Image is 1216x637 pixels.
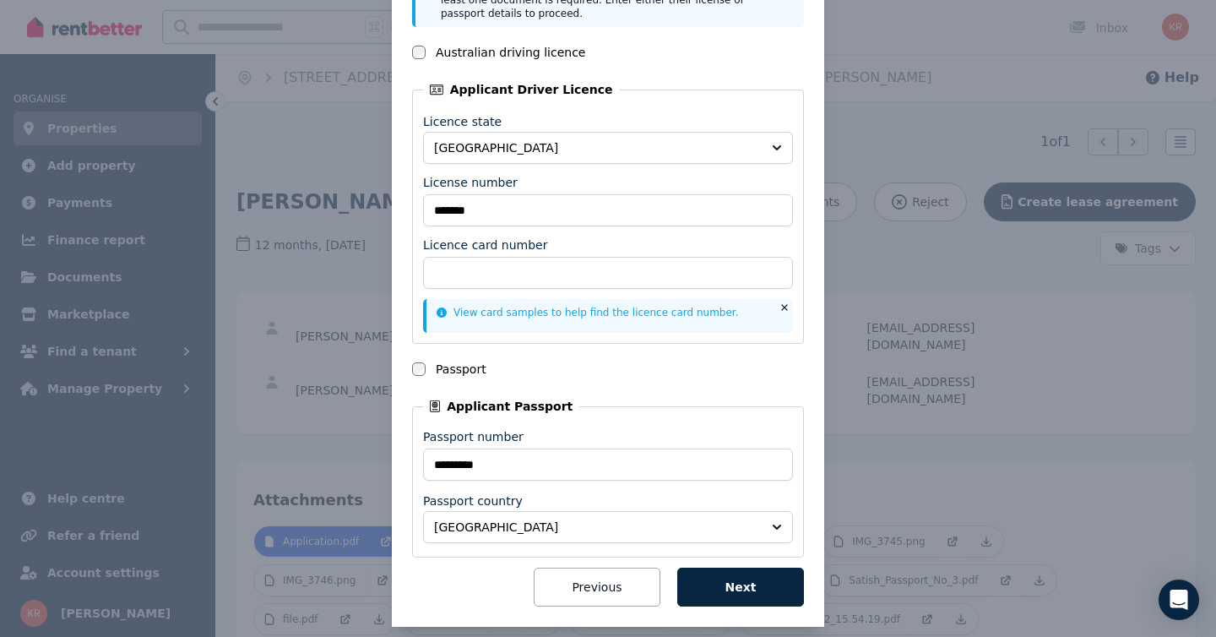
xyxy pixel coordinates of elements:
[423,81,620,98] legend: Applicant Driver Licence
[434,139,758,156] span: [GEOGRAPHIC_DATA]
[434,519,758,536] span: [GEOGRAPHIC_DATA]
[423,398,579,415] legend: Applicant Passport
[1159,580,1199,620] div: Open Intercom Messenger
[437,307,739,318] a: View card samples to help find the licence card number.
[423,174,518,191] label: License number
[677,568,804,607] button: Next
[423,237,547,253] label: Licence card number
[423,132,793,164] button: [GEOGRAPHIC_DATA]
[423,428,524,445] label: Passport number
[423,115,502,128] label: Licence state
[423,511,793,543] button: [GEOGRAPHIC_DATA]
[436,361,486,378] label: Passport
[534,568,660,607] button: Previous
[436,44,585,61] label: Australian driving licence
[423,494,523,508] label: Passport country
